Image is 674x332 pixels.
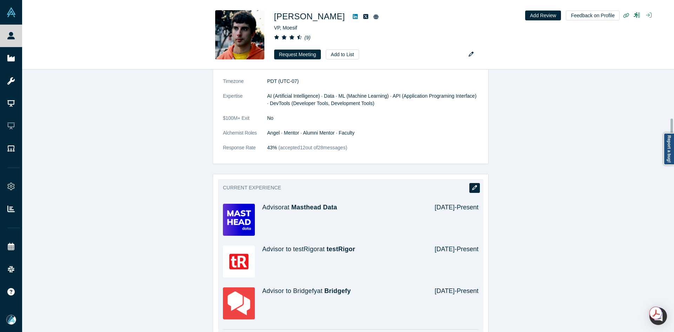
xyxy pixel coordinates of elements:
[274,10,345,23] h1: [PERSON_NAME]
[223,287,255,319] img: Bridgefy's Logo
[267,78,478,85] dd: PDT (UTC-07)
[262,204,425,211] h4: Advisor at
[274,50,321,59] button: Request Meeting
[267,93,476,106] span: AI (Artificial Intelligence) · Data · ML (Machine Learning) · API (Application Programing Interfa...
[223,204,255,236] img: Masthead Data's Logo
[566,11,620,20] button: Feedback on Profile
[274,25,297,31] span: VP, Moesif
[223,144,267,159] dt: Response Rate
[6,7,16,17] img: Alchemist Vault Logo
[223,184,469,191] h3: Current Experience
[223,78,267,92] dt: Timezone
[223,63,267,78] dt: Location
[223,115,267,129] dt: $100M+ Exit
[326,246,355,253] a: testRigor
[425,246,478,278] div: [DATE] - Present
[291,204,337,211] a: Masthead Data
[223,129,267,144] dt: Alchemist Roles
[215,10,264,59] img: Derric Gilling's Profile Image
[525,11,561,20] button: Add Review
[267,145,277,150] span: 43%
[324,287,351,294] a: Bridgefy
[425,204,478,236] div: [DATE] - Present
[267,129,478,137] dd: Angel · Mentor · Alumni Mentor · Faculty
[663,133,674,165] a: Report a bug!
[267,115,478,122] dd: No
[223,92,267,115] dt: Expertise
[262,246,425,253] h4: Advisor to testRigor at
[326,50,359,59] button: Add to List
[262,287,425,295] h4: Advisor to Bridgefy at
[223,246,255,278] img: testRigor's Logo
[6,315,16,325] img: Mia Scott's Account
[304,35,310,40] i: ( 9 )
[277,145,347,150] span: (accepted 12 out of 28 messages)
[425,287,478,319] div: [DATE] - Present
